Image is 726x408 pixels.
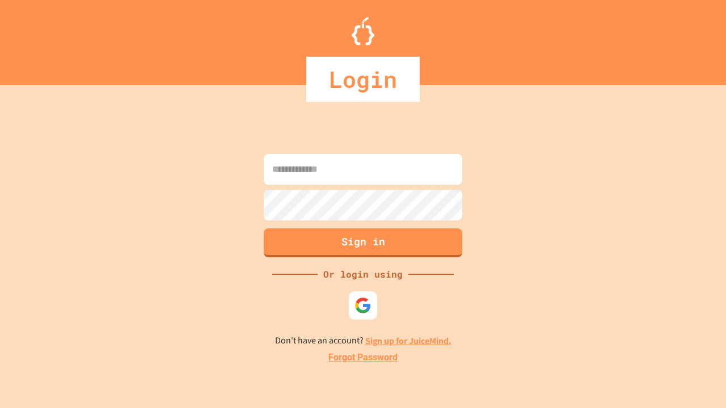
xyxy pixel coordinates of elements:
[264,228,462,257] button: Sign in
[365,335,451,347] a: Sign up for JuiceMind.
[306,57,420,102] div: Login
[352,17,374,45] img: Logo.svg
[354,297,372,314] img: google-icon.svg
[632,313,715,362] iframe: chat widget
[328,351,398,364] a: Forgot Password
[318,267,408,281] div: Or login using
[678,363,715,397] iframe: chat widget
[275,334,451,348] p: Don't have an account?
